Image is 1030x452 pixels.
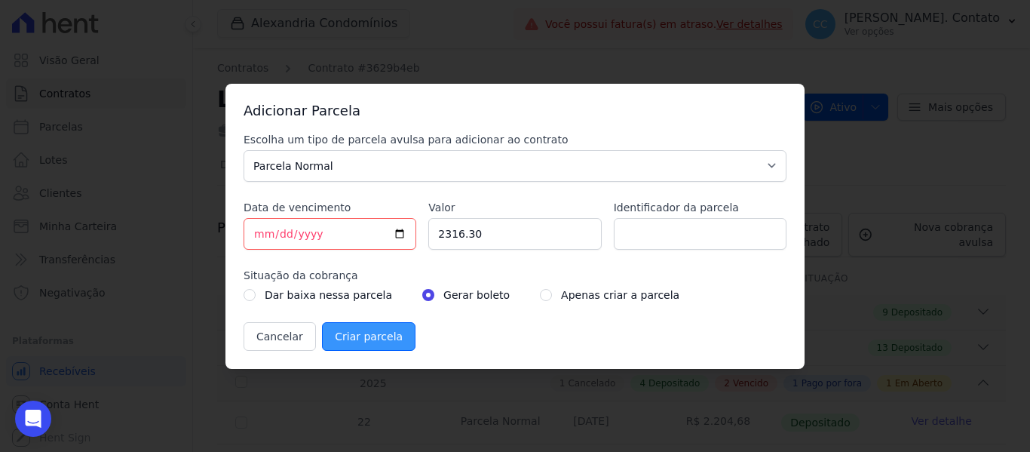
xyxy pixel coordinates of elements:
[428,200,601,215] label: Valor
[244,268,786,283] label: Situação da cobrança
[561,286,679,304] label: Apenas criar a parcela
[244,322,316,351] button: Cancelar
[244,132,786,147] label: Escolha um tipo de parcela avulsa para adicionar ao contrato
[244,102,786,120] h3: Adicionar Parcela
[15,401,51,437] div: Open Intercom Messenger
[322,322,415,351] input: Criar parcela
[265,286,392,304] label: Dar baixa nessa parcela
[244,200,416,215] label: Data de vencimento
[443,286,510,304] label: Gerar boleto
[614,200,786,215] label: Identificador da parcela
